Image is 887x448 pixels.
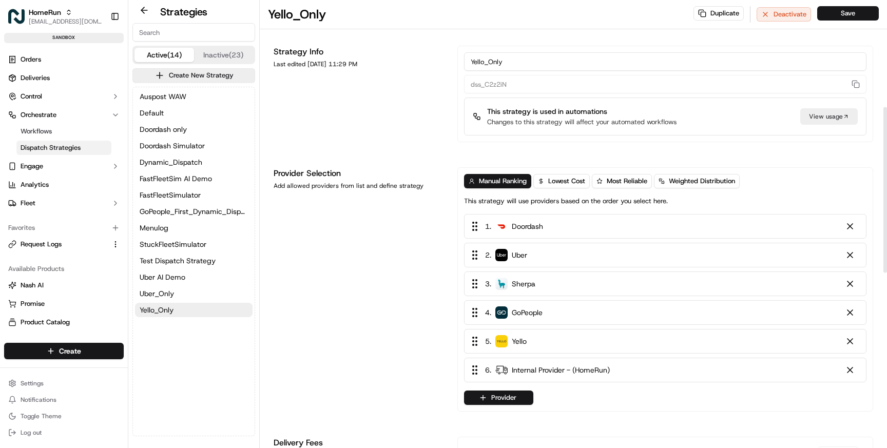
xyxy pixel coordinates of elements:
[135,122,253,137] button: Doordash only
[817,6,879,21] button: Save
[693,6,744,21] button: Duplicate
[4,277,124,294] button: Nash AI
[194,48,254,62] button: Inactive (23)
[464,329,866,354] div: 5. Yello
[464,358,866,382] div: 6. Internal Provider - (HomeRun)
[135,106,253,120] button: Default
[140,305,173,315] span: Yello_Only
[135,139,253,153] button: Doordash Simulator
[4,236,124,252] button: Request Logs
[135,270,253,284] a: Uber AI Demo
[59,346,81,356] span: Create
[495,220,508,232] img: doordash_logo_v2.png
[487,106,677,116] p: This strategy is used in automations
[495,278,508,290] img: sherpa_logo.png
[135,237,253,251] a: StuckFleetSimulator
[469,307,543,318] div: 4 .
[274,46,445,58] h1: Strategy Info
[4,33,124,43] div: sandbox
[140,108,164,118] span: Default
[4,343,124,359] button: Create
[132,68,255,83] button: Create New Strategy
[21,379,44,387] span: Settings
[21,162,43,171] span: Engage
[4,220,124,236] div: Favorites
[140,190,201,200] span: FastFleetSimulator
[135,89,253,104] button: Auspost WAW
[140,239,206,249] span: StuckFleetSimulator
[132,23,255,42] input: Search
[512,307,543,318] span: GoPeople
[140,141,205,151] span: Doordash Simulator
[4,88,124,105] button: Control
[512,250,527,260] span: Uber
[8,8,25,25] img: HomeRun
[548,177,585,186] span: Lowest Cost
[140,288,174,299] span: Uber_Only
[4,409,124,423] button: Toggle Theme
[135,286,253,301] a: Uber_Only
[135,221,253,235] button: Menulog
[757,7,811,22] button: Deactivate
[464,391,533,405] button: Provider
[533,174,590,188] button: Lowest Cost
[464,300,866,325] div: 4. GoPeople
[4,314,124,330] button: Product Catalog
[495,335,508,347] img: yello.png
[654,174,740,188] button: Weighted Distribution
[140,173,212,184] span: FastFleetSim AI Demo
[140,272,185,282] span: Uber AI Demo
[274,182,445,190] div: Add allowed providers from list and define strategy
[16,124,111,139] a: Workflows
[4,393,124,407] button: Notifications
[512,221,543,231] span: Doordash
[21,73,50,83] span: Deliveries
[495,306,508,319] img: gopeople_logo.png
[135,171,253,186] button: FastFleetSim AI Demo
[464,243,866,267] div: 2. Uber
[21,180,49,189] span: Analytics
[21,281,44,290] span: Nash AI
[4,376,124,391] button: Settings
[469,278,535,289] div: 3 .
[140,223,168,233] span: Menulog
[479,177,527,186] span: Manual Ranking
[512,365,610,375] span: Internal Provider - (HomeRun)
[135,155,253,169] button: Dynamic_Dispatch
[4,70,124,86] a: Deliveries
[4,296,124,312] button: Promise
[607,177,647,186] span: Most Reliable
[4,107,124,123] button: Orchestrate
[4,177,124,193] a: Analytics
[140,157,202,167] span: Dynamic_Dispatch
[29,7,61,17] span: HomeRun
[29,17,102,26] button: [EMAIL_ADDRESS][DOMAIN_NAME]
[140,256,216,266] span: Test Dispatch Strategy
[800,108,858,125] a: View usage
[469,364,610,376] div: 6 .
[487,118,677,127] p: Changes to this strategy will affect your automated workflows
[21,396,56,404] span: Notifications
[135,204,253,219] button: GoPeople_First_Dynamic_Dispatch_Fallback
[135,188,253,202] button: FastFleetSimulator
[469,249,527,261] div: 2 .
[4,425,124,440] button: Log out
[8,299,120,308] a: Promise
[140,91,186,102] span: Auspost WAW
[464,197,668,206] p: This strategy will use providers based on the order you select here.
[4,51,124,68] a: Orders
[464,271,866,296] div: 3. Sherpa
[469,336,527,347] div: 5 .
[274,167,445,180] h1: Provider Selection
[21,92,42,101] span: Control
[268,6,326,23] h1: Yello_Only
